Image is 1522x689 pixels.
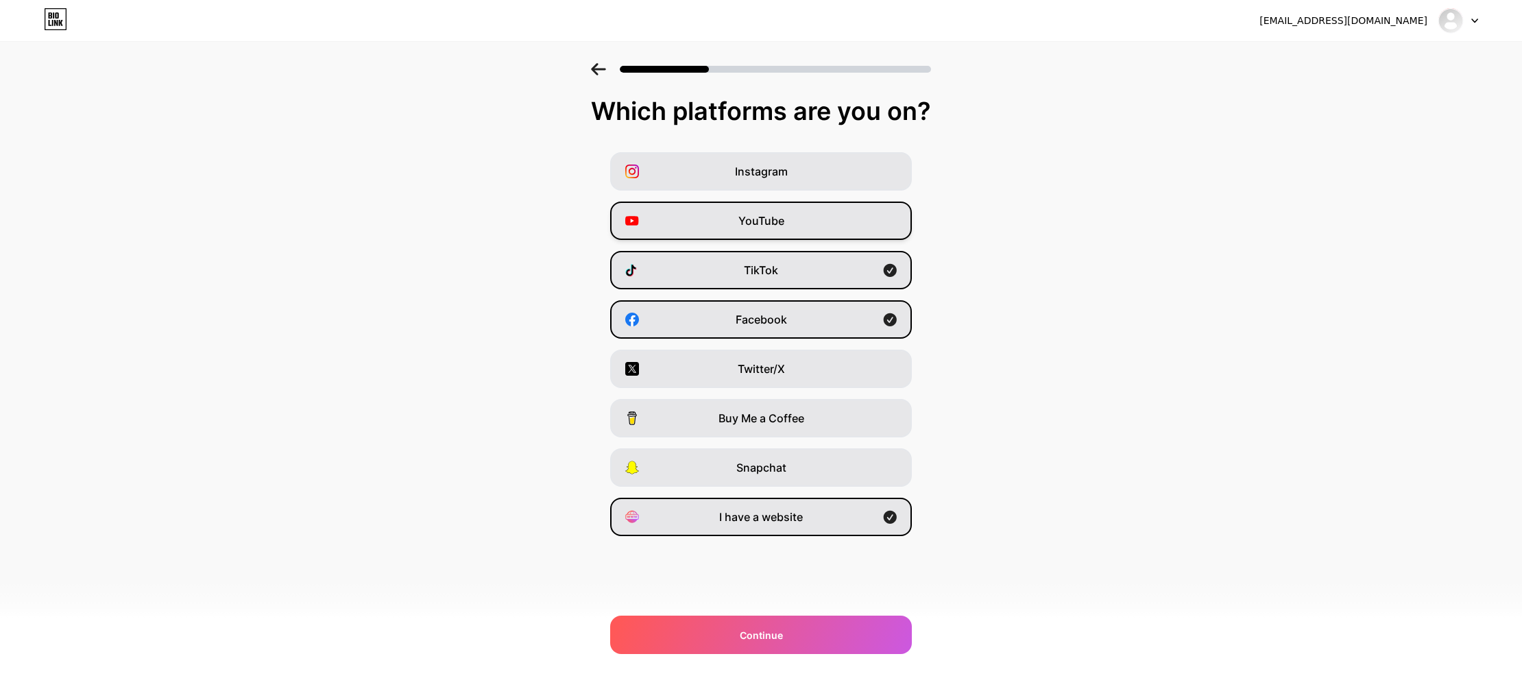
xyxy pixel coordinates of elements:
[740,628,783,642] span: Continue
[719,509,803,525] span: I have a website
[738,361,785,377] span: Twitter/X
[1438,8,1464,34] img: facchettilaw
[736,459,786,476] span: Snapchat
[744,262,778,278] span: TikTok
[736,311,787,328] span: Facebook
[738,213,784,229] span: YouTube
[14,97,1508,125] div: Which platforms are you on?
[735,163,788,180] span: Instagram
[1259,14,1427,28] div: [EMAIL_ADDRESS][DOMAIN_NAME]
[718,410,804,426] span: Buy Me a Coffee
